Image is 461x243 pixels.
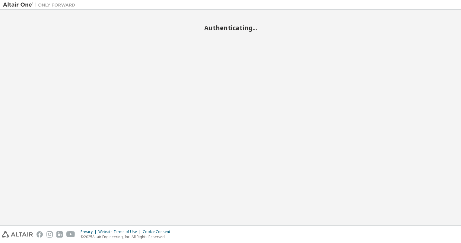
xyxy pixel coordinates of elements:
[3,2,78,8] img: Altair One
[46,231,53,238] img: instagram.svg
[2,231,33,238] img: altair_logo.svg
[66,231,75,238] img: youtube.svg
[56,231,63,238] img: linkedin.svg
[81,234,174,239] p: © 2025 Altair Engineering, Inc. All Rights Reserved.
[81,229,98,234] div: Privacy
[37,231,43,238] img: facebook.svg
[143,229,174,234] div: Cookie Consent
[3,24,458,32] h2: Authenticating...
[98,229,143,234] div: Website Terms of Use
